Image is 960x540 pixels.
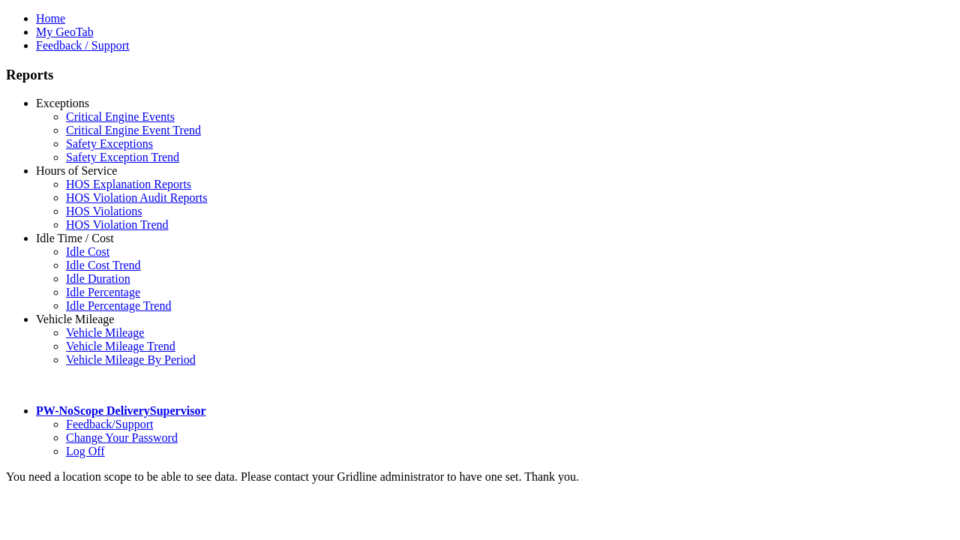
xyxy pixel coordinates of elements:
[66,259,141,271] a: Idle Cost Trend
[66,340,175,352] a: Vehicle Mileage Trend
[6,470,954,484] div: You need a location scope to be able to see data. Please contact your Gridline administrator to h...
[66,218,169,231] a: HOS Violation Trend
[66,286,140,298] a: Idle Percentage
[66,110,175,123] a: Critical Engine Events
[66,326,144,339] a: Vehicle Mileage
[66,431,178,444] a: Change Your Password
[6,67,954,83] h3: Reports
[36,97,89,109] a: Exceptions
[36,313,114,325] a: Vehicle Mileage
[66,124,201,136] a: Critical Engine Event Trend
[66,418,153,430] a: Feedback/Support
[66,299,171,312] a: Idle Percentage Trend
[36,404,205,417] a: PW-NoScope DeliverySupervisor
[36,232,114,244] a: Idle Time / Cost
[36,12,65,25] a: Home
[66,445,105,457] a: Log Off
[36,164,117,177] a: Hours of Service
[66,205,142,217] a: HOS Violations
[36,39,129,52] a: Feedback / Support
[66,245,109,258] a: Idle Cost
[66,151,179,163] a: Safety Exception Trend
[66,178,191,190] a: HOS Explanation Reports
[66,137,153,150] a: Safety Exceptions
[66,191,208,204] a: HOS Violation Audit Reports
[36,25,94,38] a: My GeoTab
[66,272,130,285] a: Idle Duration
[66,353,196,366] a: Vehicle Mileage By Period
